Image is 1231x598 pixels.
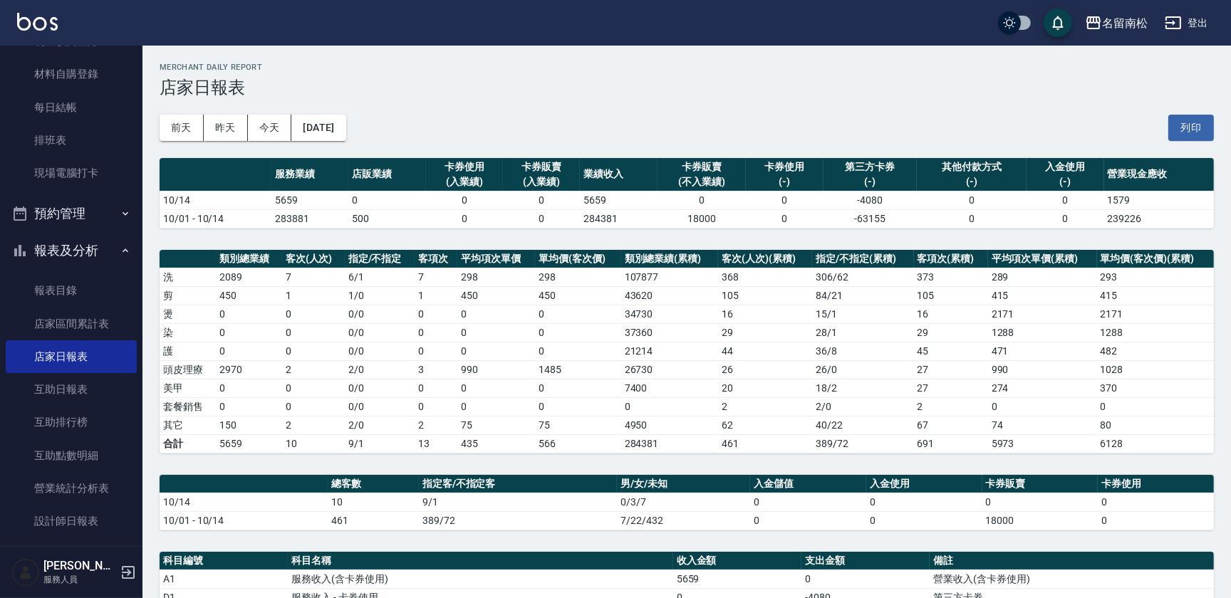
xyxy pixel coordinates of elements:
p: 服務人員 [43,573,116,586]
td: 566 [535,434,620,453]
a: 營業統計分析表 [6,472,137,505]
a: 設計師日報表 [6,505,137,537]
td: 0 [415,323,457,342]
td: 4950 [621,416,719,434]
td: 1 [282,286,345,305]
td: 3 [415,360,457,379]
h3: 店家日報表 [160,78,1214,98]
td: 7/22/432 [617,511,750,530]
td: 0 [750,511,866,530]
td: 415 [988,286,1097,305]
td: 18000 [982,511,1098,530]
div: (入業績) [430,174,499,189]
th: 科目編號 [160,552,288,570]
td: 990 [988,360,1097,379]
td: 0 [415,397,457,416]
th: 服務業績 [271,158,348,192]
th: 男/女/未知 [617,475,750,493]
button: save [1044,9,1072,37]
img: Logo [17,13,58,31]
td: 5659 [271,191,348,209]
a: 材料自購登錄 [6,58,137,90]
th: 客項次 [415,250,457,268]
td: 0 [457,323,535,342]
a: 互助點數明細 [6,439,137,472]
div: (入業績) [507,174,576,189]
td: 0 [1027,191,1103,209]
td: 10/14 [160,191,271,209]
th: 支出金額 [801,552,930,570]
td: 389/72 [419,511,617,530]
td: 6128 [1097,434,1214,453]
td: 1288 [1097,323,1214,342]
td: 435 [457,434,535,453]
td: 16 [914,305,988,323]
td: 5973 [988,434,1097,453]
td: 2 / 0 [345,416,415,434]
button: 名留南松 [1079,9,1153,38]
td: 84 / 21 [812,286,913,305]
td: 10 [282,434,345,453]
th: 營業現金應收 [1104,158,1214,192]
td: 105 [914,286,988,305]
td: 0 [750,493,866,511]
div: (-) [827,174,913,189]
td: 0 [866,493,982,511]
td: -4080 [824,191,917,209]
td: 0 [1098,511,1214,530]
button: 昨天 [204,115,248,141]
td: 298 [535,268,620,286]
div: (-) [920,174,1023,189]
td: 10/01 - 10/14 [160,209,271,228]
th: 卡券使用 [1098,475,1214,493]
td: 0 [348,191,425,209]
td: 0 / 0 [345,342,415,360]
th: 收入金額 [673,552,801,570]
td: 燙 [160,305,216,323]
td: 415 [1097,286,1214,305]
td: 37360 [621,323,719,342]
td: 990 [457,360,535,379]
td: 0 [1097,397,1214,416]
td: 0 [746,209,823,228]
td: A1 [160,570,288,588]
td: 洗 [160,268,216,286]
td: 306 / 62 [812,268,913,286]
td: 691 [914,434,988,453]
td: 27 [914,360,988,379]
a: 店家日報表 [6,340,137,373]
button: 今天 [248,115,292,141]
td: 0 [216,379,282,397]
td: 0 [917,209,1027,228]
td: 75 [535,416,620,434]
td: 10/01 - 10/14 [160,511,328,530]
div: (不入業績) [661,174,743,189]
td: 0 [621,397,719,416]
td: 0 [415,342,457,360]
td: 284381 [621,434,719,453]
td: 293 [1097,268,1214,286]
td: 0 [535,305,620,323]
a: 店家區間累計表 [6,308,137,340]
td: 67 [914,416,988,434]
td: 0 [866,511,982,530]
td: 27 [914,379,988,397]
td: 0/3/7 [617,493,750,511]
td: 5659 [580,191,657,209]
td: 239226 [1104,209,1214,228]
td: 373 [914,268,988,286]
td: 450 [216,286,282,305]
h5: [PERSON_NAME] [43,559,116,573]
td: 0 [282,397,345,416]
td: 2171 [1097,305,1214,323]
td: 7 [282,268,345,286]
td: 5659 [673,570,801,588]
td: 10 [328,493,419,511]
a: 排班表 [6,124,137,157]
th: 總客數 [328,475,419,493]
th: 入金儲值 [750,475,866,493]
td: 7400 [621,379,719,397]
td: 21214 [621,342,719,360]
td: 0 [282,379,345,397]
td: 頭皮理療 [160,360,216,379]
